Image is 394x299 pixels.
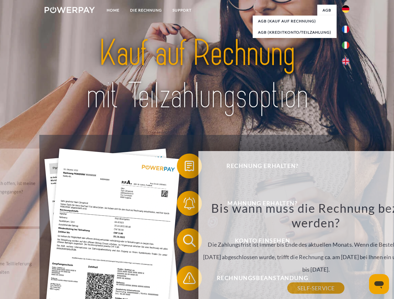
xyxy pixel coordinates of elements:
[342,5,349,13] img: de
[182,270,197,286] img: qb_warning.svg
[369,274,389,294] iframe: Schaltfläche zum Öffnen des Messaging-Fensters
[60,30,334,119] img: title-powerpay_de.svg
[342,26,349,33] img: fr
[253,16,337,27] a: AGB (Kauf auf Rechnung)
[177,191,339,216] button: Mahnung erhalten?
[177,228,339,253] button: Konto einsehen
[342,58,349,65] img: en
[287,282,344,294] a: SELF-SERVICE
[101,5,125,16] a: Home
[177,266,339,291] button: Rechnungsbeanstandung
[253,27,337,38] a: AGB (Kreditkonto/Teilzahlung)
[342,41,349,49] img: it
[125,5,167,16] a: DIE RECHNUNG
[167,5,197,16] a: SUPPORT
[182,158,197,174] img: qb_bill.svg
[177,154,339,178] button: Rechnung erhalten?
[45,7,95,13] img: logo-powerpay-white.svg
[182,233,197,249] img: qb_search.svg
[182,196,197,211] img: qb_bell.svg
[317,5,337,16] a: agb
